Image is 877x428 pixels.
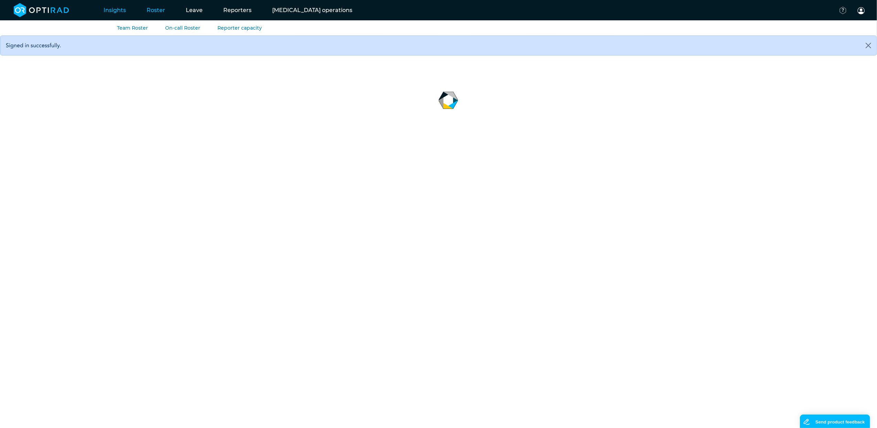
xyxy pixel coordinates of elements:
a: Team Roster [117,25,148,31]
a: Reporter capacity [217,25,262,31]
img: brand-opti-rad-logos-blue-and-white-d2f68631ba2948856bd03f2d395fb146ddc8fb01b4b6e9315ea85fa773367... [14,3,69,17]
a: On-call Roster [165,25,200,31]
button: Close [860,36,877,55]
